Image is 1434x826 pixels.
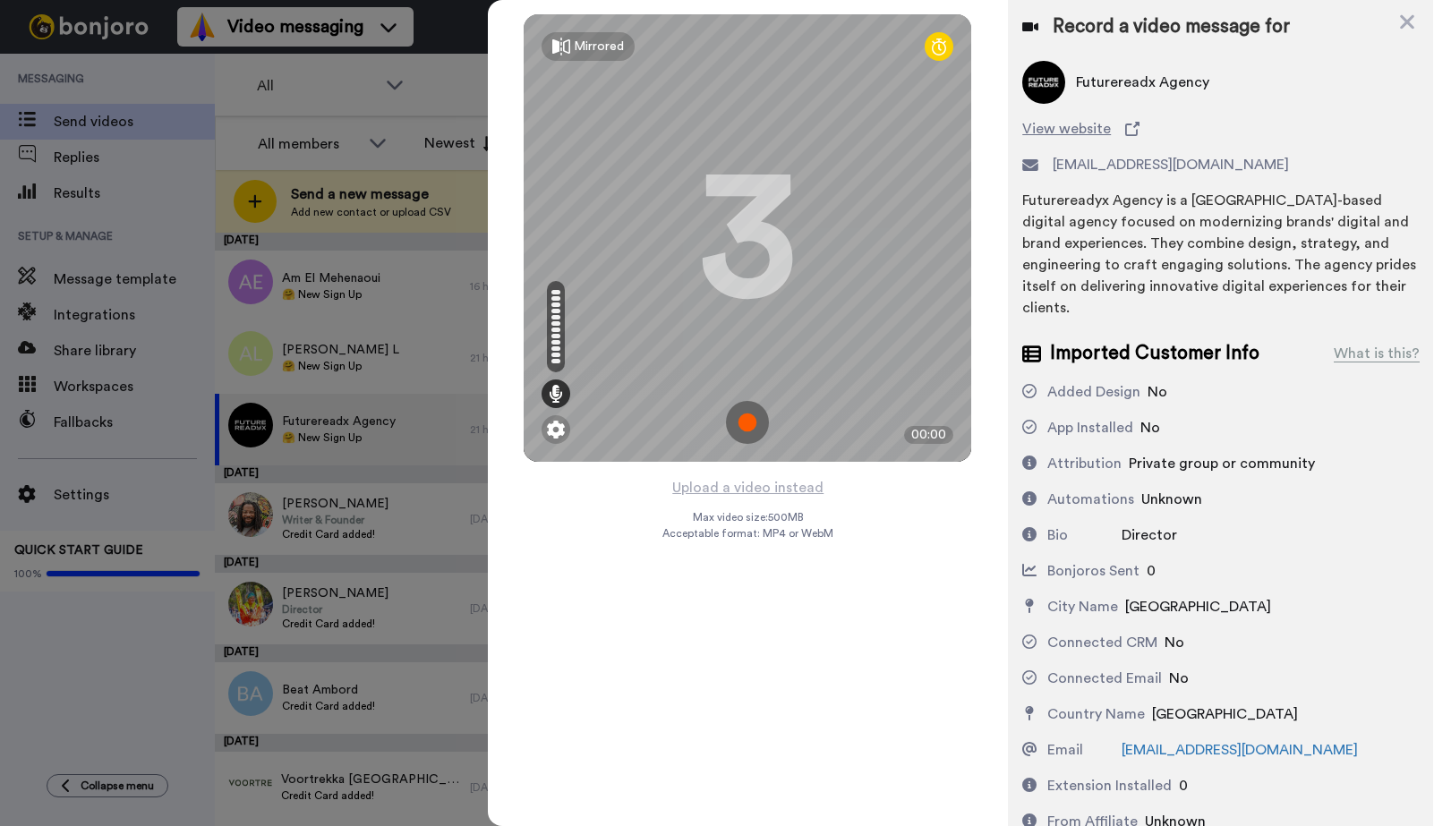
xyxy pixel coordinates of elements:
div: City Name [1047,596,1118,617]
span: No [1148,385,1167,399]
span: 0 [1179,779,1188,793]
button: Upload a video instead [667,476,829,499]
div: Automations [1047,489,1134,510]
span: No [1140,421,1160,435]
div: 00:00 [904,426,953,444]
span: Director [1122,528,1177,542]
span: 0 [1147,564,1156,578]
span: [EMAIL_ADDRESS][DOMAIN_NAME] [1053,154,1289,175]
span: [GEOGRAPHIC_DATA] [1125,600,1271,614]
div: Added Design [1047,381,1140,403]
span: Imported Customer Info [1050,340,1259,367]
div: App Installed [1047,417,1133,439]
img: ic_record_start.svg [726,401,769,444]
div: Connected CRM [1047,632,1157,653]
div: Bio [1047,524,1068,546]
div: What is this? [1334,343,1420,364]
span: Max video size: 500 MB [692,510,803,524]
a: [EMAIL_ADDRESS][DOMAIN_NAME] [1122,743,1358,757]
span: Private group or community [1129,456,1315,471]
div: Bonjoros Sent [1047,560,1140,582]
span: No [1169,671,1189,685]
div: Extension Installed [1047,775,1172,796]
div: 3 [698,171,797,305]
div: Email [1047,739,1083,761]
span: Unknown [1141,492,1202,507]
a: View website [1022,118,1420,140]
span: [GEOGRAPHIC_DATA] [1152,707,1298,721]
div: Futurereadyx Agency is a [GEOGRAPHIC_DATA]-based digital agency focused on modernizing brands' di... [1022,190,1420,319]
span: Acceptable format: MP4 or WebM [662,526,833,541]
div: Attribution [1047,453,1122,474]
div: Country Name [1047,703,1145,725]
span: View website [1022,118,1111,140]
div: Connected Email [1047,668,1162,689]
img: ic_gear.svg [547,421,565,439]
span: No [1165,635,1184,650]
